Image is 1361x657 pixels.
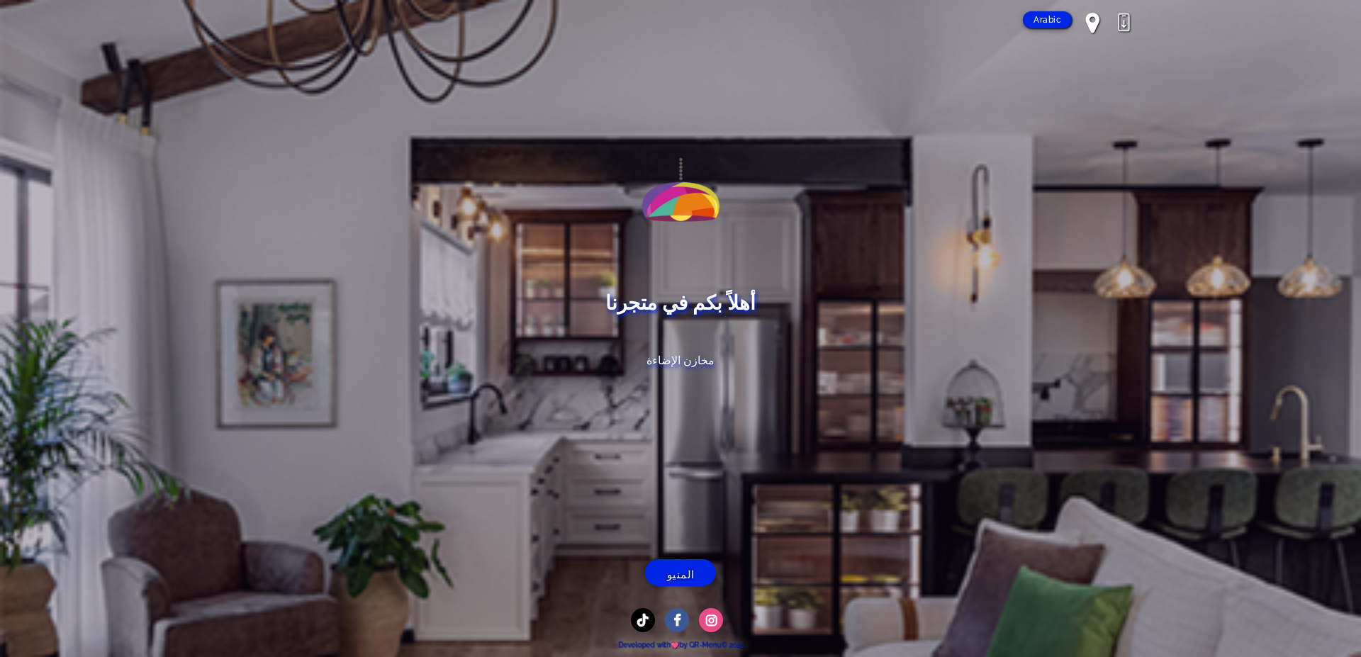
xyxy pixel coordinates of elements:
[618,641,679,648] span: Developed with
[1113,11,1134,33] div: نحميل التطبيق
[667,566,695,584] span: المنيو
[227,635,1134,653] a: 2025 ©Developed withby QR-Menu
[1023,11,1072,28] a: Arabic
[721,641,744,648] span: 2025 ©
[645,559,716,586] a: المنيو
[679,641,721,648] span: by QR-Menu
